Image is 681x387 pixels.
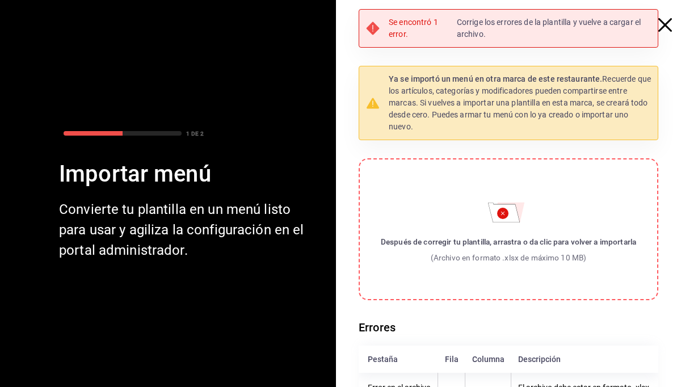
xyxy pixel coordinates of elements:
[389,74,651,131] font: Recuerde que los artículos, categorías y modificadores pueden compartirse entre marcas. Si vuelve...
[457,18,641,39] font: Corrige los errores de la plantilla y vuelve a cargar el archivo.
[368,355,398,364] font: Pestaña
[359,321,396,334] font: Errores
[472,355,505,364] font: Columna
[431,253,587,262] font: (Archivo en formato .xlsx de máximo 10 MB)
[389,74,602,83] font: Ya se importó un menú en otra marca de este restaurante.
[445,355,459,364] font: Fila
[389,18,438,39] font: Se encontró 1 error.
[381,236,636,247] div: Después de corregir tu plantilla, arrastra o da clic para volver a importarla
[186,131,204,137] font: 1 DE 2
[359,158,658,300] label: Importar menú
[518,355,561,364] font: Descripción
[59,161,211,187] font: Importar menú
[59,201,304,258] font: Convierte tu plantilla en un menú listo para usar y agiliza la configuración en el portal adminis...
